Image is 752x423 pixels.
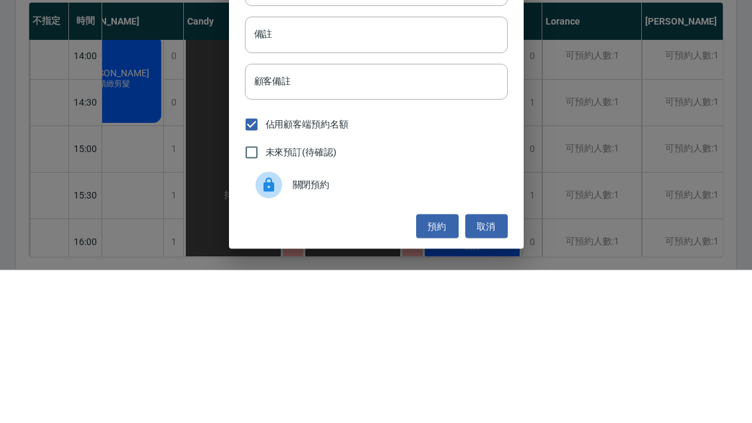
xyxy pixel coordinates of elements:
[265,298,337,312] span: 未來預訂(待確認)
[254,25,287,35] label: 顧客電話
[465,367,508,392] button: 取消
[293,331,497,345] span: 關閉預約
[265,270,349,284] span: 佔用顧客端預約名額
[416,367,459,392] button: 預約
[245,124,508,159] div: 30分鐘
[254,118,282,127] label: 服務時長
[254,71,287,81] label: 顧客姓名
[245,319,508,357] div: 關閉預約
